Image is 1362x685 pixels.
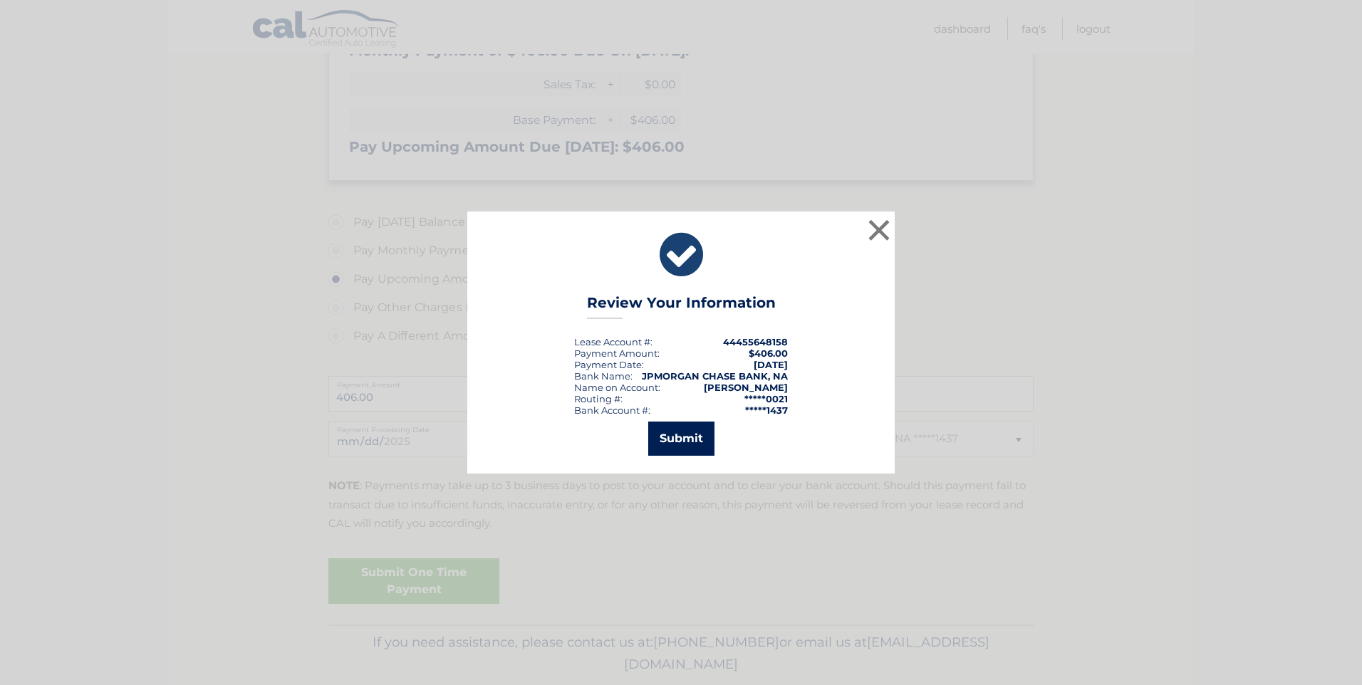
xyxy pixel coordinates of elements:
[704,382,788,393] strong: [PERSON_NAME]
[574,336,653,347] div: Lease Account #:
[574,347,660,359] div: Payment Amount:
[574,404,650,416] div: Bank Account #:
[642,370,788,382] strong: JPMORGAN CHASE BANK, NA
[754,359,788,370] span: [DATE]
[574,359,644,370] div: :
[574,359,642,370] span: Payment Date
[749,347,788,359] span: $406.00
[865,216,893,244] button: ×
[648,422,714,456] button: Submit
[723,336,788,347] strong: 44455648158
[574,370,633,382] div: Bank Name:
[574,393,623,404] div: Routing #:
[587,294,776,319] h3: Review Your Information
[574,382,660,393] div: Name on Account:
